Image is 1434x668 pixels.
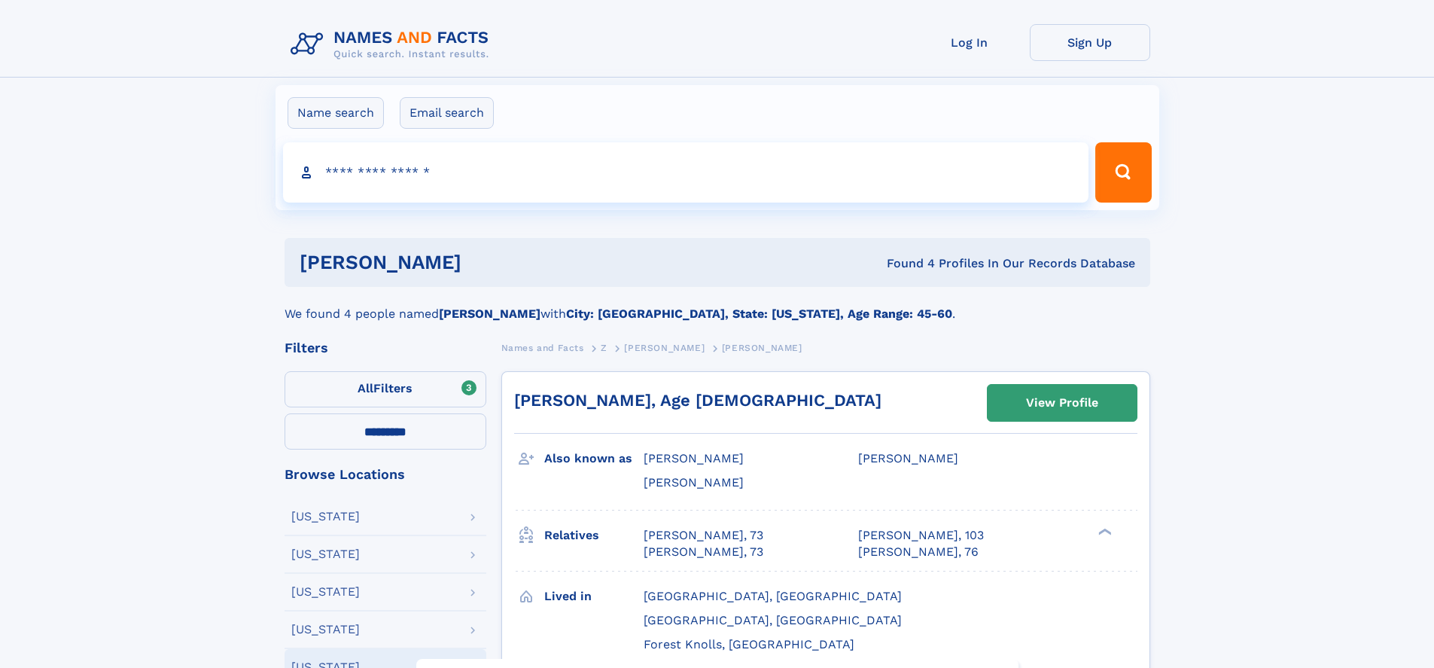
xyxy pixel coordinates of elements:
[566,307,952,321] b: City: [GEOGRAPHIC_DATA], State: [US_STATE], Age Range: 45-60
[285,371,486,407] label: Filters
[601,338,607,357] a: Z
[988,385,1137,421] a: View Profile
[501,338,584,357] a: Names and Facts
[300,253,674,272] h1: [PERSON_NAME]
[624,338,705,357] a: [PERSON_NAME]
[1095,142,1151,203] button: Search Button
[601,343,607,353] span: Z
[858,527,984,544] a: [PERSON_NAME], 103
[285,341,486,355] div: Filters
[674,255,1135,272] div: Found 4 Profiles In Our Records Database
[624,343,705,353] span: [PERSON_NAME]
[644,637,854,651] span: Forest Knolls, [GEOGRAPHIC_DATA]
[544,523,644,548] h3: Relatives
[283,142,1089,203] input: search input
[291,511,360,523] div: [US_STATE]
[544,584,644,609] h3: Lived in
[288,97,384,129] label: Name search
[858,451,958,465] span: [PERSON_NAME]
[291,586,360,598] div: [US_STATE]
[1026,386,1098,420] div: View Profile
[285,468,486,481] div: Browse Locations
[722,343,802,353] span: [PERSON_NAME]
[1095,526,1113,536] div: ❯
[285,24,501,65] img: Logo Names and Facts
[400,97,494,129] label: Email search
[358,381,373,395] span: All
[858,544,979,560] a: [PERSON_NAME], 76
[1030,24,1150,61] a: Sign Up
[644,475,744,490] span: [PERSON_NAME]
[291,624,360,636] div: [US_STATE]
[291,548,360,560] div: [US_STATE]
[439,307,540,321] b: [PERSON_NAME]
[644,613,902,627] span: [GEOGRAPHIC_DATA], [GEOGRAPHIC_DATA]
[644,527,763,544] a: [PERSON_NAME], 73
[909,24,1030,61] a: Log In
[285,287,1150,323] div: We found 4 people named with .
[544,446,644,471] h3: Also known as
[514,391,881,410] a: [PERSON_NAME], Age [DEMOGRAPHIC_DATA]
[644,451,744,465] span: [PERSON_NAME]
[644,589,902,603] span: [GEOGRAPHIC_DATA], [GEOGRAPHIC_DATA]
[644,544,763,560] a: [PERSON_NAME], 73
